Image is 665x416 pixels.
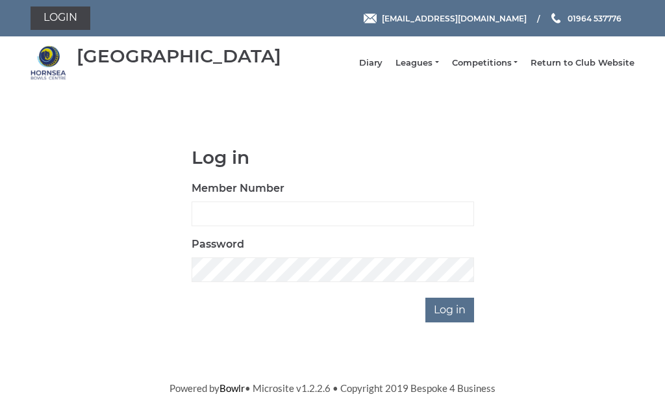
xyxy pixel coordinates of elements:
[568,13,621,23] span: 01964 537776
[31,6,90,30] a: Login
[551,13,560,23] img: Phone us
[192,181,284,196] label: Member Number
[549,12,621,25] a: Phone us 01964 537776
[31,45,66,81] img: Hornsea Bowls Centre
[452,57,518,69] a: Competitions
[395,57,438,69] a: Leagues
[359,57,383,69] a: Diary
[425,298,474,322] input: Log in
[220,382,245,394] a: Bowlr
[192,237,244,252] label: Password
[364,14,377,23] img: Email
[364,12,527,25] a: Email [EMAIL_ADDRESS][DOMAIN_NAME]
[531,57,634,69] a: Return to Club Website
[169,382,496,394] span: Powered by • Microsite v1.2.2.6 • Copyright 2019 Bespoke 4 Business
[192,148,474,168] h1: Log in
[77,46,281,66] div: [GEOGRAPHIC_DATA]
[382,13,527,23] span: [EMAIL_ADDRESS][DOMAIN_NAME]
